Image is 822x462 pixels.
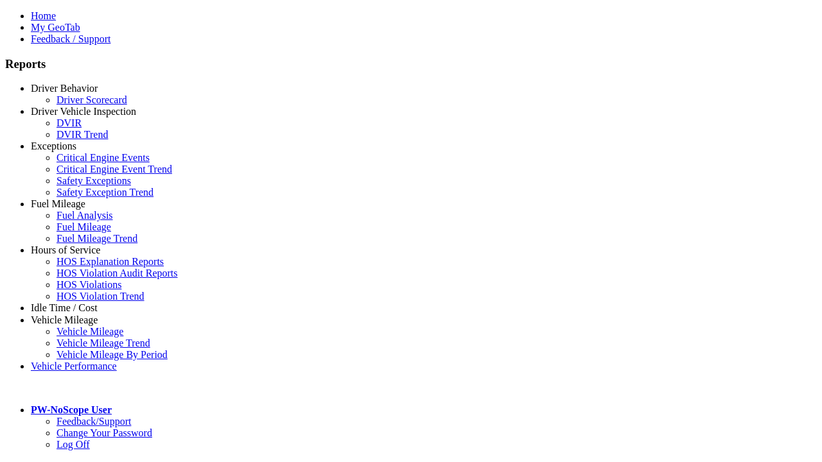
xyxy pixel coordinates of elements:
a: Idle Time / Cost [31,302,98,313]
a: My GeoTab [31,22,80,33]
a: Fuel Mileage [31,198,85,209]
a: Fuel Mileage Trend [57,233,137,244]
a: PW-NoScope User [31,404,112,415]
a: Safety Exception Trend [57,187,153,198]
a: HOS Violation Trend [57,291,144,302]
a: DVIR Trend [57,129,108,140]
a: Critical Engine Events [57,152,150,163]
a: Exceptions [31,141,76,151]
a: Driver Scorecard [57,94,127,105]
a: Fuel Analysis [57,210,113,221]
h3: Reports [5,57,817,71]
a: Log Off [57,439,90,450]
a: Vehicle Mileage Trend [57,338,150,348]
a: HOS Violation Audit Reports [57,268,178,278]
a: Vehicle Mileage [31,314,98,325]
a: Feedback/Support [57,416,131,427]
a: Vehicle Mileage [57,326,123,337]
a: Vehicle Performance [31,361,117,372]
a: Change Your Password [57,427,152,438]
a: Fuel Mileage [57,221,111,232]
a: Vehicle Mileage By Period [57,349,168,360]
a: Driver Behavior [31,83,98,94]
a: DVIR [57,117,82,128]
a: Critical Engine Event Trend [57,164,172,175]
a: HOS Violations [57,279,121,290]
a: Hours of Service [31,244,100,255]
a: Home [31,10,56,21]
a: Feedback / Support [31,33,110,44]
a: HOS Explanation Reports [57,256,164,267]
a: Driver Vehicle Inspection [31,106,136,117]
a: Safety Exceptions [57,175,131,186]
